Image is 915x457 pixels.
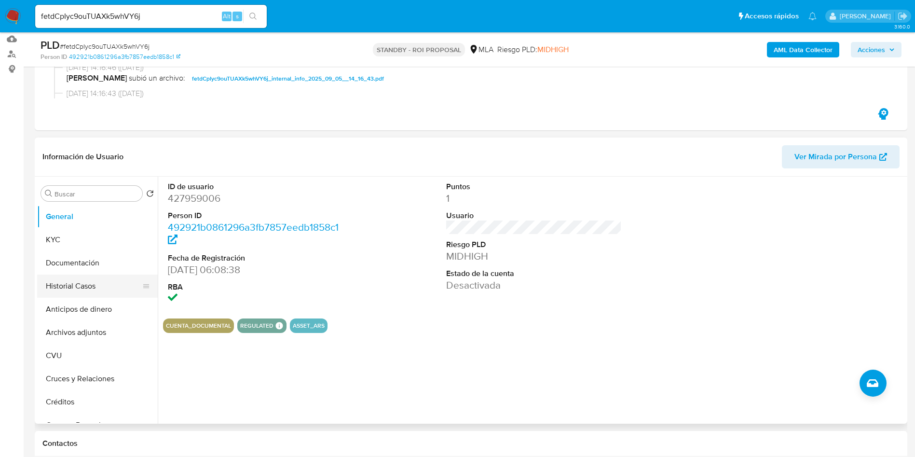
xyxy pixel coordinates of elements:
[767,42,839,57] button: AML Data Collector
[168,220,339,248] a: 492921b0861296a3fb7857eedb1858c1
[446,239,622,250] dt: Riesgo PLD
[37,367,158,390] button: Cruces y Relaciones
[37,275,150,298] button: Historial Casos
[168,282,344,292] dt: RBA
[851,42,901,57] button: Acciones
[168,210,344,221] dt: Person ID
[168,181,344,192] dt: ID de usuario
[37,205,158,228] button: General
[446,192,622,205] dd: 1
[168,263,344,277] dd: [DATE] 06:08:38
[35,10,267,23] input: Buscar usuario o caso...
[243,10,263,23] button: search-icon
[37,390,158,414] button: Créditos
[37,414,158,437] button: Cuentas Bancarias
[840,12,894,21] p: gustavo.deseta@mercadolibre.com
[146,190,154,200] button: Volver al orden por defecto
[446,210,622,221] dt: Usuario
[446,278,622,292] dd: Desactivada
[745,11,799,21] span: Accesos rápidos
[37,298,158,321] button: Anticipos de dinero
[37,228,158,251] button: KYC
[446,249,622,263] dd: MIDHIGH
[168,192,344,205] dd: 427959006
[37,251,158,275] button: Documentación
[782,145,900,168] button: Ver Mirada por Persona
[41,37,60,53] b: PLD
[223,12,231,21] span: Alt
[794,145,877,168] span: Ver Mirada por Persona
[469,44,493,55] div: MLA
[55,190,138,198] input: Buscar
[808,12,817,20] a: Notificaciones
[858,42,885,57] span: Acciones
[236,12,239,21] span: s
[373,43,465,56] p: STANDBY - ROI PROPOSAL
[41,53,67,61] b: Person ID
[446,181,622,192] dt: Puntos
[446,268,622,279] dt: Estado de la cuenta
[69,53,180,61] a: 492921b0861296a3fb7857eedb1858c1
[894,23,910,30] span: 3.160.0
[37,344,158,367] button: CVU
[37,321,158,344] button: Archivos adjuntos
[42,439,900,448] h1: Contactos
[168,253,344,263] dt: Fecha de Registración
[42,152,123,162] h1: Información de Usuario
[898,11,908,21] a: Salir
[45,190,53,197] button: Buscar
[60,42,150,51] span: # fetdCpIyc9ouTUAXk5whVY6j
[774,42,833,57] b: AML Data Collector
[497,44,569,55] span: Riesgo PLD:
[537,44,569,55] span: MIDHIGH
